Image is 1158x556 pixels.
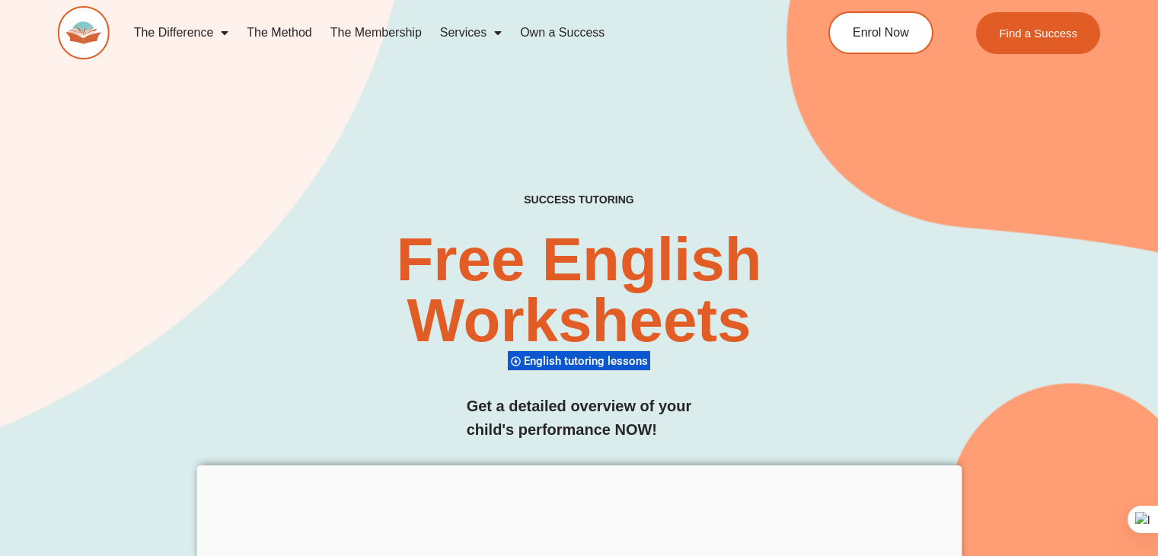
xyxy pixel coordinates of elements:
[467,395,692,442] h3: Get a detailed overview of your child's performance NOW!
[425,193,733,206] h4: SUCCESS TUTORING​
[999,27,1077,39] span: Find a Success
[828,11,933,54] a: Enrol Now
[853,27,909,39] span: Enrol Now
[125,15,238,50] a: The Difference
[321,15,431,50] a: The Membership
[508,350,650,371] div: English tutoring lessons
[976,12,1100,54] a: Find a Success
[235,229,923,351] h2: Free English Worksheets​
[511,15,614,50] a: Own a Success
[431,15,511,50] a: Services
[125,15,769,50] nav: Menu
[524,354,652,368] span: English tutoring lessons
[238,15,321,50] a: The Method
